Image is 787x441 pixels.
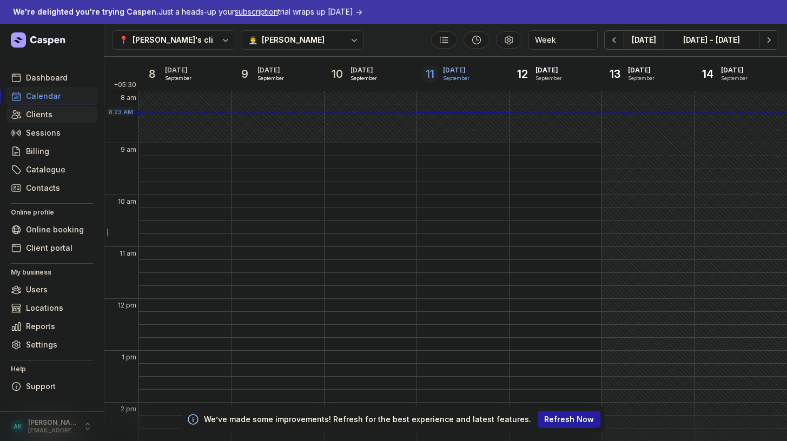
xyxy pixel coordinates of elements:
div: Online profile [11,204,93,221]
span: [DATE] [535,66,562,75]
span: Dashboard [26,71,68,84]
span: 2 pm [121,405,136,413]
div: 👨‍⚕️ [248,34,257,46]
div: September [350,75,377,82]
span: Sessions [26,126,61,139]
div: Help [11,360,93,378]
div: September [721,75,748,82]
span: Support [26,380,56,393]
div: [PERSON_NAME] [262,34,325,46]
div: 8 [143,65,161,83]
span: [DATE] [443,66,469,75]
span: Clients [26,108,52,121]
span: [DATE] [165,66,191,75]
span: Client portal [26,242,72,255]
div: Just a heads-up your trial wraps up [DATE] → [13,5,362,18]
span: 10 am [118,197,136,206]
span: AK [14,420,22,433]
div: My business [11,264,93,281]
span: +05:30 [114,81,138,91]
div: [PERSON_NAME]'s clinic [133,34,225,46]
span: 8:23 AM [109,108,133,116]
span: 8 am [121,93,136,102]
span: Catalogue [26,163,65,176]
span: [DATE] [257,66,284,75]
span: Settings [26,338,57,351]
span: Refresh Now [544,413,594,426]
div: September [443,75,469,82]
div: September [628,75,654,82]
span: 12 pm [118,301,136,310]
span: Billing [26,145,49,158]
div: 📍 [119,34,128,46]
span: Reports [26,320,55,333]
div: September [257,75,284,82]
span: Users [26,283,48,296]
span: We're delighted you're trying Caspen. [13,7,158,16]
div: 10 [329,65,346,83]
div: 12 [514,65,531,83]
span: 1 pm [122,353,136,362]
span: Locations [26,302,63,315]
div: 14 [699,65,717,83]
span: Online booking [26,223,84,236]
button: [DATE] - [DATE] [664,30,759,50]
div: [PERSON_NAME] [28,418,78,427]
button: Refresh Now [538,411,600,428]
div: 9 [236,65,253,83]
button: [DATE] [624,30,664,50]
div: 11 [421,65,439,83]
span: subscription [235,7,278,16]
span: 11 am [120,249,136,258]
span: 9 am [121,145,136,154]
span: [DATE] [721,66,748,75]
div: 13 [606,65,624,83]
span: [DATE] [350,66,377,75]
div: [EMAIL_ADDRESS][DOMAIN_NAME] [28,427,78,435]
span: Contacts [26,182,60,195]
span: [DATE] [628,66,654,75]
p: We’ve made some improvements! Refresh for the best experience and latest features. [204,414,531,425]
div: September [535,75,562,82]
div: September [165,75,191,82]
span: Calendar [26,90,61,103]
